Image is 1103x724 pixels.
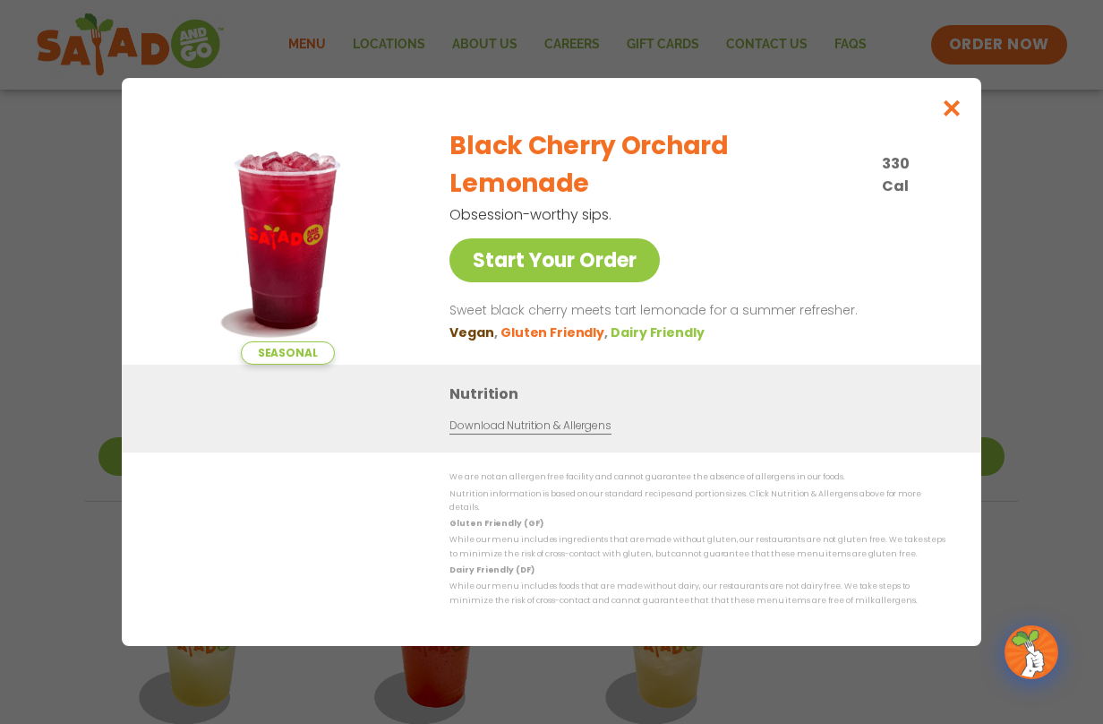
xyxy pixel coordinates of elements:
[449,300,938,322] p: Sweet black cherry meets tart lemonade for a summer refresher.
[241,341,335,365] span: Seasonal
[162,114,413,365] img: Featured product photo for Black Cherry Orchard Lemonade
[449,238,660,282] a: Start Your Order
[1006,627,1056,677] img: wpChatIcon
[611,323,707,342] li: Dairy Friendly
[882,152,938,197] p: 330 Cal
[449,127,871,203] h2: Black Cherry Orchard Lemonade
[449,418,611,435] a: Download Nutrition & Allergens
[449,565,534,575] strong: Dairy Friendly (DF)
[449,487,945,515] p: Nutrition information is based on our standard recipes and portion sizes. Click Nutrition & Aller...
[449,580,945,608] p: While our menu includes foods that are made without dairy, our restaurants are not dairy free. We...
[449,383,954,405] h3: Nutrition
[449,323,500,342] li: Vegan
[449,470,945,484] p: We are not an allergen free facility and cannot guarantee the absence of allergens in our foods.
[449,203,852,226] p: Obsession-worthy sips.
[923,78,981,138] button: Close modal
[449,533,945,561] p: While our menu includes ingredients that are made without gluten, our restaurants are not gluten ...
[500,323,611,342] li: Gluten Friendly
[449,518,543,529] strong: Gluten Friendly (GF)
